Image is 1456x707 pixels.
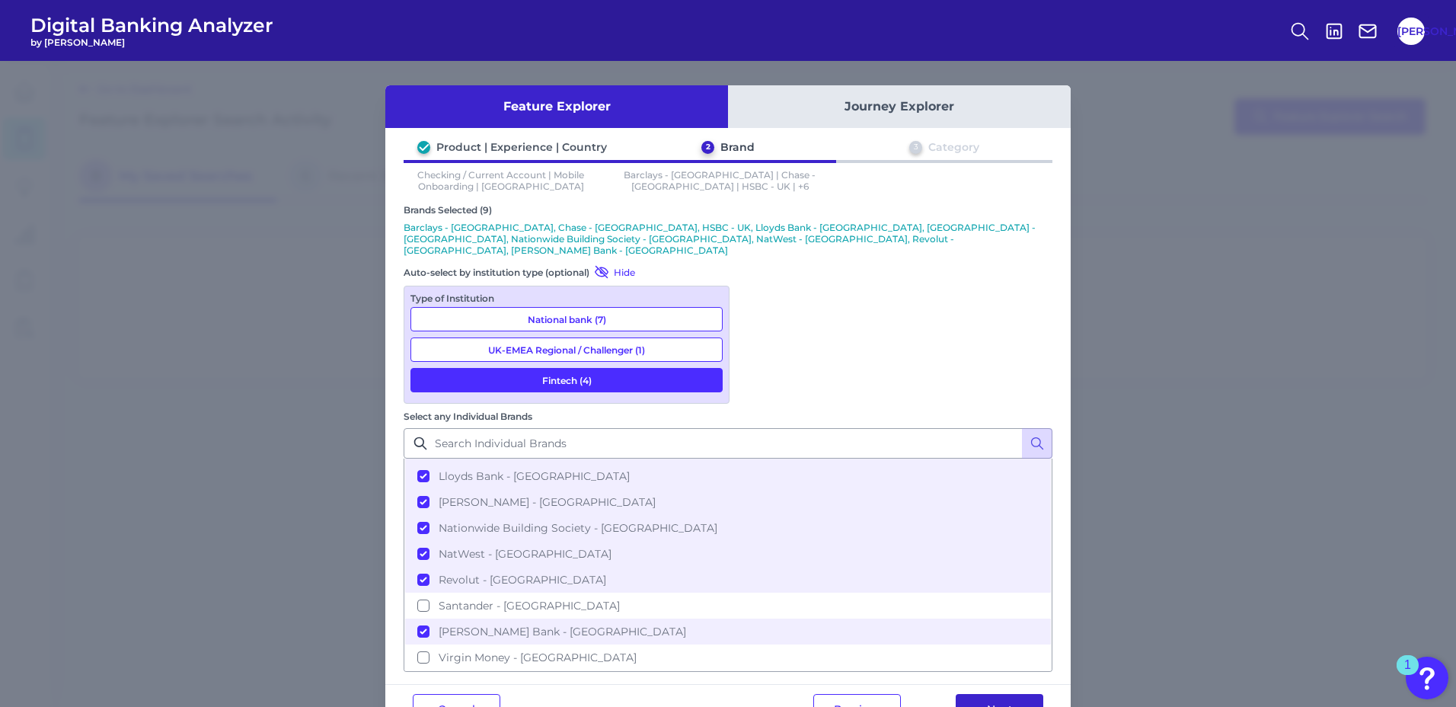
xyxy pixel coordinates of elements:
[405,463,1051,489] button: Lloyds Bank - [GEOGRAPHIC_DATA]
[405,619,1051,645] button: [PERSON_NAME] Bank - [GEOGRAPHIC_DATA]
[439,599,620,613] span: Santander - [GEOGRAPHIC_DATA]
[404,264,730,280] div: Auto-select by institution type (optional)
[439,547,611,561] span: NatWest - [GEOGRAPHIC_DATA]
[701,141,714,154] div: 2
[439,495,656,509] span: [PERSON_NAME] - [GEOGRAPHIC_DATA]
[928,140,979,154] div: Category
[436,140,607,154] div: Product | Experience | Country
[720,140,755,154] div: Brand
[404,428,1052,459] input: Search Individual Brands
[439,573,606,587] span: Revolut - [GEOGRAPHIC_DATA]
[439,625,686,638] span: [PERSON_NAME] Bank - [GEOGRAPHIC_DATA]
[410,307,723,331] button: National bank (7)
[405,645,1051,670] button: Virgin Money - [GEOGRAPHIC_DATA]
[404,411,532,422] label: Select any Individual Brands
[30,37,273,48] span: by [PERSON_NAME]
[909,141,922,154] div: 3
[30,14,273,37] span: Digital Banking Analyzer
[1404,665,1411,685] div: 1
[410,338,723,362] button: UK-EMEA Regional / Challenger (1)
[405,489,1051,515] button: [PERSON_NAME] - [GEOGRAPHIC_DATA]
[385,85,728,128] button: Feature Explorer
[589,264,635,280] button: Hide
[405,567,1051,593] button: Revolut - [GEOGRAPHIC_DATA]
[404,169,599,192] p: Checking / Current Account | Mobile Onboarding | [GEOGRAPHIC_DATA]
[410,368,723,392] button: Fintech (4)
[623,169,818,192] p: Barclays - [GEOGRAPHIC_DATA] | Chase - [GEOGRAPHIC_DATA] | HSBC - UK | +6
[1397,18,1425,45] button: [PERSON_NAME]
[405,515,1051,541] button: Nationwide Building Society - [GEOGRAPHIC_DATA]
[439,469,630,483] span: Lloyds Bank - [GEOGRAPHIC_DATA]
[439,521,717,535] span: Nationwide Building Society - [GEOGRAPHIC_DATA]
[1406,657,1448,699] button: Open Resource Center, 1 new notification
[410,293,723,304] div: Type of Institution
[404,204,1052,216] div: Brands Selected (9)
[404,222,1052,256] p: Barclays - [GEOGRAPHIC_DATA], Chase - [GEOGRAPHIC_DATA], HSBC - UK, Lloyds Bank - [GEOGRAPHIC_DAT...
[439,651,637,664] span: Virgin Money - [GEOGRAPHIC_DATA]
[728,85,1071,128] button: Journey Explorer
[405,593,1051,619] button: Santander - [GEOGRAPHIC_DATA]
[405,541,1051,567] button: NatWest - [GEOGRAPHIC_DATA]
